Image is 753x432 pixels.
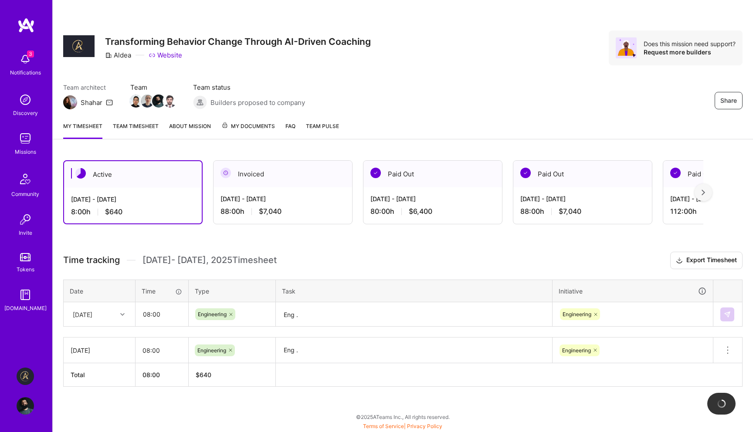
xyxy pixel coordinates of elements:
div: Paid Out [513,161,652,187]
textarea: Eng . [277,303,551,326]
div: Community [11,189,39,199]
a: My timesheet [63,121,102,139]
img: Paid Out [370,168,381,178]
img: guide book [17,286,34,304]
div: [DATE] [73,310,92,319]
i: icon CompanyGray [105,52,112,59]
div: 88:00 h [220,207,345,216]
div: [DATE] [71,346,128,355]
span: Team [130,83,176,92]
div: © 2025 ATeams Inc., All rights reserved. [52,406,753,428]
img: Invoiced [220,168,231,178]
img: logo [17,17,35,33]
div: Tokens [17,265,34,274]
span: $6,400 [409,207,432,216]
th: Type [189,280,276,302]
div: Shahar [81,98,102,107]
i: icon Mail [106,99,113,106]
a: About Mission [169,121,211,139]
div: Aldea [105,51,131,60]
a: User Avatar [14,397,36,415]
div: Missions [15,147,36,156]
div: Discovery [13,108,38,118]
div: 80:00 h [370,207,495,216]
img: right [702,189,705,196]
img: Team Architect [63,95,77,109]
div: Invite [19,228,32,237]
span: $ 640 [196,371,211,378]
a: Website [149,51,182,60]
img: Submit [724,311,731,318]
span: Engineering [563,311,591,317]
input: HH:MM [136,339,188,362]
h3: Transforming Behavior Change Through AI-Driven Coaching [105,36,371,47]
i: icon Download [676,256,683,265]
a: Privacy Policy [407,423,442,429]
span: $640 [105,207,122,216]
div: Notifications [10,68,41,77]
span: [DATE] - [DATE] , 2025 Timesheet [142,255,277,266]
img: Invite [17,211,34,228]
input: HH:MM [136,303,188,326]
span: Builders proposed to company [210,98,305,107]
a: Terms of Service [363,423,404,429]
span: $7,040 [559,207,581,216]
th: 08:00 [136,363,189,387]
span: Time tracking [63,255,120,266]
img: Team Member Avatar [163,94,176,108]
a: Team Pulse [306,121,339,139]
span: Engineering [197,347,226,354]
div: 88:00 h [520,207,645,216]
div: [DOMAIN_NAME] [4,304,47,313]
span: Engineering [562,347,591,354]
div: null [720,307,735,321]
button: Share [715,92,743,109]
span: My Documents [221,121,275,131]
img: Aldea: Transforming Behavior Change Through AI-Driven Coaching [17,368,34,385]
th: Task [276,280,553,302]
span: | [363,423,442,429]
textarea: Eng . [277,338,551,362]
div: Invoiced [214,161,352,187]
img: Paid Out [520,168,531,178]
img: Team Member Avatar [152,94,165,108]
img: Builders proposed to company [193,95,207,109]
img: loading [717,399,726,408]
img: User Avatar [17,397,34,415]
th: Total [64,363,136,387]
span: Team status [193,83,305,92]
div: Paid Out [363,161,502,187]
a: Aldea: Transforming Behavior Change Through AI-Driven Coaching [14,368,36,385]
a: Team Member Avatar [130,94,142,108]
img: Team Member Avatar [141,94,154,108]
a: Team Member Avatar [153,94,164,108]
div: Initiative [559,286,707,296]
span: Team Pulse [306,123,339,129]
img: Company Logo [63,35,95,57]
img: tokens [20,253,31,261]
img: Team Member Avatar [129,94,142,108]
span: Engineering [198,311,227,317]
div: Does this mission need support? [644,40,736,48]
span: Team architect [63,83,113,92]
img: teamwork [17,130,34,147]
button: Export Timesheet [670,252,743,269]
img: bell [17,51,34,68]
span: $7,040 [259,207,282,216]
span: 3 [27,51,34,57]
a: Team Member Avatar [142,94,153,108]
img: Paid Out [670,168,681,178]
div: [DATE] - [DATE] [220,194,345,203]
img: Active [75,168,86,179]
div: Request more builders [644,48,736,56]
img: discovery [17,91,34,108]
i: icon Chevron [120,312,125,317]
a: Team timesheet [113,121,159,139]
div: 8:00 h [71,207,195,216]
a: Team Member Avatar [164,94,176,108]
img: Community [15,169,36,189]
div: [DATE] - [DATE] [520,194,645,203]
img: Avatar [616,37,637,58]
div: [DATE] - [DATE] [71,195,195,204]
div: Active [64,161,202,188]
